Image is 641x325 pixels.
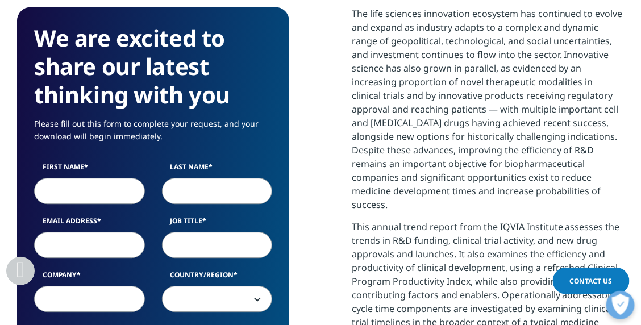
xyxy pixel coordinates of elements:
h3: We are excited to share our latest thinking with you [34,24,272,109]
label: Company [34,270,145,286]
p: Please fill out this form to complete your request, and your download will begin immediately. [34,118,272,151]
a: Contact Us [553,268,630,294]
label: Email Address [34,216,145,232]
label: Country/Region [162,270,273,286]
p: The life sciences innovation ecosystem has continued to evolve and expand as industry adapts to a... [352,7,624,220]
label: Job Title [162,216,273,232]
span: Contact Us [570,276,613,286]
label: Last Name [162,162,273,178]
label: First Name [34,162,145,178]
button: פתח העדפות [606,291,635,319]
